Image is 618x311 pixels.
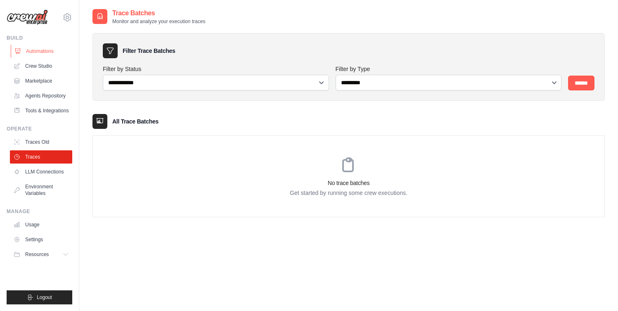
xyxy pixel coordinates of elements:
h2: Trace Batches [112,8,205,18]
h3: All Trace Batches [112,117,159,126]
a: Marketplace [10,74,72,88]
a: Tools & Integrations [10,104,72,117]
button: Logout [7,290,72,304]
p: Get started by running some crew executions. [93,189,604,197]
button: Resources [10,248,72,261]
a: Traces Old [10,135,72,149]
h3: No trace batches [93,179,604,187]
a: Automations [11,45,73,58]
label: Filter by Type [336,65,562,73]
label: Filter by Status [103,65,329,73]
a: Usage [10,218,72,231]
a: Traces [10,150,72,164]
span: Resources [25,251,49,258]
span: Logout [37,294,52,301]
img: Logo [7,9,48,25]
div: Operate [7,126,72,132]
a: Environment Variables [10,180,72,200]
div: Manage [7,208,72,215]
a: Agents Repository [10,89,72,102]
p: Monitor and analyze your execution traces [112,18,205,25]
div: Build [7,35,72,41]
a: Crew Studio [10,59,72,73]
a: Settings [10,233,72,246]
a: LLM Connections [10,165,72,178]
h3: Filter Trace Batches [123,47,175,55]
